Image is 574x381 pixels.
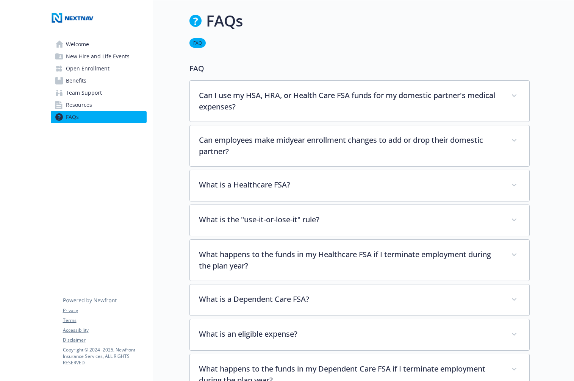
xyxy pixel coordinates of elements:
[51,111,147,123] a: FAQs
[199,214,502,225] p: What is the "use-it-or-lose-it" rule?
[189,39,206,46] a: FAQ
[63,327,146,334] a: Accessibility
[66,87,102,99] span: Team Support
[199,294,502,305] p: What is a Dependent Care FSA?
[190,240,529,281] div: What happens to the funds in my Healthcare FSA if I terminate employment during the plan year?
[63,347,146,366] p: Copyright © 2024 - 2025 , Newfront Insurance Services, ALL RIGHTS RESERVED
[51,38,147,50] a: Welcome
[190,125,529,166] div: Can employees make midyear enrollment changes to add or drop their domestic partner?
[190,205,529,236] div: What is the "use-it-or-lose-it" rule?
[63,317,146,324] a: Terms
[66,38,89,50] span: Welcome
[199,249,502,272] p: What happens to the funds in my Healthcare FSA if I terminate employment during the plan year?
[66,62,109,75] span: Open Enrollment
[189,63,530,74] p: FAQ
[66,111,79,123] span: FAQs
[66,50,130,62] span: New Hire and Life Events
[190,284,529,315] div: What is a Dependent Care FSA?
[51,50,147,62] a: New Hire and Life Events
[66,99,92,111] span: Resources
[190,81,529,122] div: Can I use my HSA, HRA, or Health Care FSA funds for my domestic partner's medical expenses?
[199,90,502,112] p: Can I use my HSA, HRA, or Health Care FSA funds for my domestic partner's medical expenses?
[63,337,146,344] a: Disclaimer
[190,319,529,350] div: What is an eligible expense?
[63,307,146,314] a: Privacy
[199,179,502,190] p: What is a Healthcare FSA?
[199,328,502,340] p: What is an eligible expense?
[51,87,147,99] a: Team Support
[66,75,86,87] span: Benefits
[206,9,243,32] h1: FAQs
[51,99,147,111] a: Resources
[199,134,502,157] p: Can employees make midyear enrollment changes to add or drop their domestic partner?
[51,62,147,75] a: Open Enrollment
[190,170,529,201] div: What is a Healthcare FSA?
[51,75,147,87] a: Benefits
